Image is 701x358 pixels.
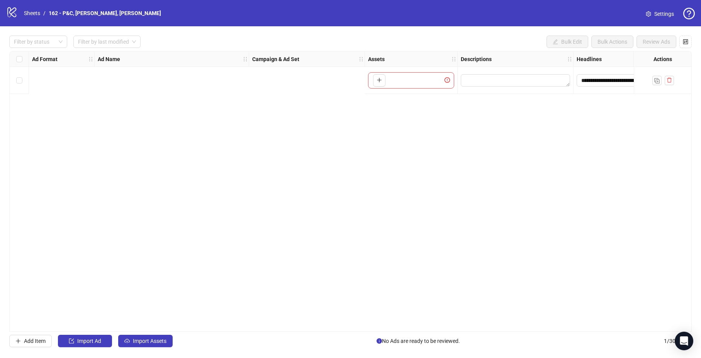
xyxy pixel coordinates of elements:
[654,78,660,84] img: Duplicate
[24,338,46,344] span: Add Item
[675,332,693,350] div: Open Intercom Messenger
[93,56,99,62] span: holder
[47,9,163,17] a: 162 - P&C, [PERSON_NAME], [PERSON_NAME]
[654,10,674,18] span: Settings
[455,51,457,66] div: Resize Assets column
[98,55,120,63] strong: Ad Name
[10,67,29,94] div: Select row 1
[363,51,365,66] div: Resize Campaign & Ad Set column
[679,36,692,48] button: Configure table settings
[461,55,492,63] strong: Descriptions
[577,55,602,63] strong: Headlines
[377,77,382,83] span: plus
[377,338,382,344] span: info-circle
[652,76,662,85] button: Duplicate
[88,56,93,62] span: holder
[637,36,676,48] button: Review Ads
[445,77,452,83] span: exclamation-circle
[640,8,680,20] a: Settings
[591,36,633,48] button: Bulk Actions
[248,56,253,62] span: holder
[571,51,573,66] div: Resize Descriptions column
[124,338,130,344] span: cloud-upload
[451,56,457,62] span: holder
[77,338,101,344] span: Import Ad
[653,55,672,63] strong: Actions
[10,51,29,67] div: Select all rows
[133,338,166,344] span: Import Assets
[457,56,462,62] span: holder
[58,335,112,347] button: Import Ad
[683,39,688,44] span: control
[247,51,249,66] div: Resize Ad Name column
[377,337,460,345] span: No Ads are ready to be reviewed.
[683,8,695,19] span: question-circle
[667,77,672,83] span: delete
[567,56,572,62] span: holder
[243,56,248,62] span: holder
[461,74,570,87] div: Edit values
[118,335,173,347] button: Import Assets
[9,335,52,347] button: Add Item
[572,56,578,62] span: holder
[547,36,588,48] button: Bulk Edit
[577,74,656,87] div: Edit values
[32,55,58,63] strong: Ad Format
[368,55,385,63] strong: Assets
[15,338,21,344] span: plus
[92,51,94,66] div: Resize Ad Format column
[22,9,42,17] a: Sheets
[43,9,46,17] li: /
[358,56,364,62] span: holder
[364,56,369,62] span: holder
[373,74,385,87] button: Add
[252,55,299,63] strong: Campaign & Ad Set
[646,11,651,17] span: setting
[664,337,692,345] span: 1 / 300 items
[69,338,74,344] span: import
